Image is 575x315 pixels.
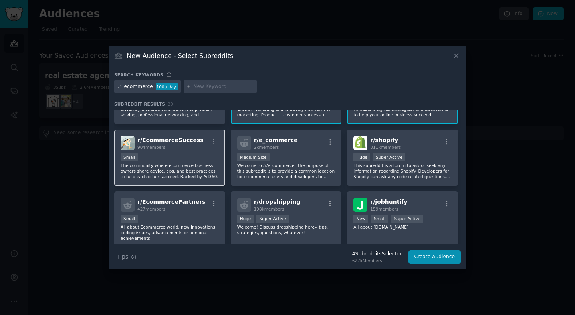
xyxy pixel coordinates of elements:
p: Welcome to /r/e_commerce. The purpose of this subreddit is to provide a common location for e-com... [237,163,335,179]
p: All about Ecommerce world, new innovations, coding issues, advancements or personal achievements [121,224,219,241]
span: r/ jobhuntify [370,199,407,205]
span: 198k members [254,207,284,211]
div: Small [371,215,388,223]
span: Tips [117,253,128,261]
p: Welcome! Discuss dropshipping here-- tips, strategies, questions, whatever! [237,224,335,235]
h3: New Audience - Select Subreddits [127,52,233,60]
div: Medium Size [237,153,270,161]
span: 904 members [137,145,165,150]
img: shopify [353,136,367,150]
div: New [353,215,368,223]
span: 2k members [254,145,279,150]
span: r/ e_commerce [254,137,298,143]
span: 427 members [137,207,165,211]
span: 159 members [370,207,398,211]
div: Super Active [391,215,423,223]
div: Super Active [256,215,289,223]
button: Tips [114,250,139,264]
div: 4 Subreddit s Selected [352,251,403,258]
span: 20 [168,102,173,106]
h3: Search keywords [114,72,163,78]
p: This subreddit is a forum to ask or seek any information regarding Shopify. Developers for Shopif... [353,163,452,179]
div: Huge [353,153,370,161]
p: The community where ecommerce business owners share advice, tips, and best practices to help each... [121,163,219,179]
span: Subreddit Results [114,101,165,107]
div: Small [121,153,138,161]
span: 311k members [370,145,401,150]
span: r/ shopify [370,137,398,143]
div: ecommerce [124,83,153,90]
div: Super Active [373,153,405,161]
span: r/ dropshipping [254,199,301,205]
div: Small [121,215,138,223]
div: 627k Members [352,258,403,263]
div: Huge [237,215,254,223]
span: r/ EcommercePartners [137,199,206,205]
button: Create Audience [408,250,461,264]
p: All about [DOMAIN_NAME] [353,224,452,230]
img: jobhuntify [353,198,367,212]
img: EcommerceSuccess [121,136,135,150]
input: New Keyword [193,83,254,90]
div: 100 / day [156,83,178,90]
span: r/ EcommerceSuccess [137,137,204,143]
